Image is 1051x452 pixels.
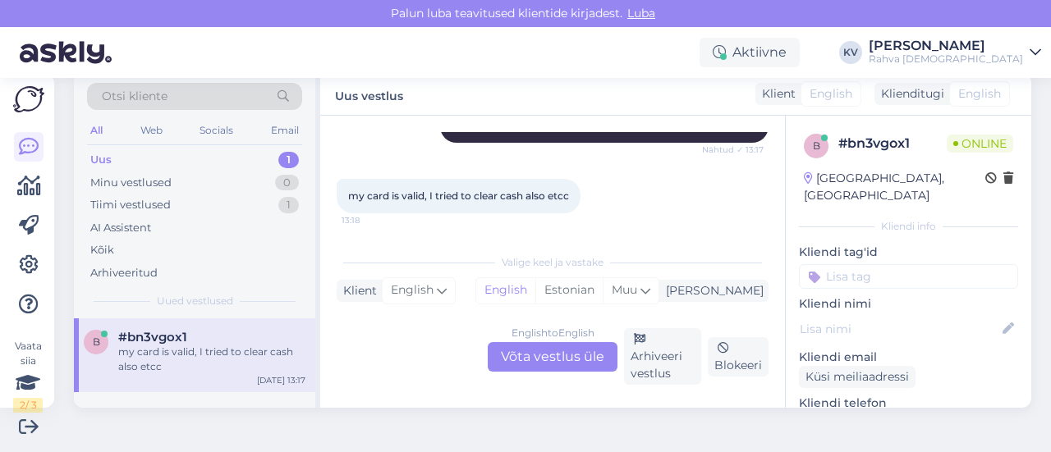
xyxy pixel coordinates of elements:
[535,278,603,303] div: Estonian
[90,152,112,168] div: Uus
[804,170,985,204] div: [GEOGRAPHIC_DATA], [GEOGRAPHIC_DATA]
[90,220,151,236] div: AI Assistent
[90,242,114,258] div: Kõik
[612,282,637,297] span: Muu
[800,320,999,338] input: Lisa nimi
[90,265,158,281] div: Arhiveeritud
[799,366,916,388] div: Küsi meiliaadressi
[622,6,660,21] span: Luba
[755,85,796,103] div: Klient
[624,328,701,385] div: Arhiveeri vestlus
[93,336,100,348] span: b
[799,295,1018,313] p: Kliendi nimi
[813,139,820,152] span: b
[799,219,1018,234] div: Kliendi info
[137,120,166,141] div: Web
[702,144,764,156] span: Nähtud ✓ 13:17
[90,175,172,191] div: Minu vestlused
[708,337,769,377] div: Blokeeri
[476,278,535,303] div: English
[838,134,947,153] div: # bn3vgox1
[810,85,852,103] span: English
[799,349,1018,366] p: Kliendi email
[90,197,171,213] div: Tiimi vestlused
[13,339,43,413] div: Vaata siia
[335,83,403,105] label: Uus vestlus
[391,281,434,299] span: English
[87,120,106,141] div: All
[102,88,168,105] span: Otsi kliente
[869,39,1023,53] div: [PERSON_NAME]
[278,197,299,213] div: 1
[799,244,1018,261] p: Kliendi tag'id
[869,53,1023,66] div: Rahva [DEMOGRAPHIC_DATA]
[958,85,1001,103] span: English
[157,294,233,308] span: Uued vestlused
[947,135,1013,153] span: Online
[118,345,305,374] div: my card is valid, I tried to clear cash also etcc
[700,38,800,67] div: Aktiivne
[196,120,236,141] div: Socials
[337,282,377,299] div: Klient
[659,282,764,299] div: [PERSON_NAME]
[512,326,594,340] div: English to English
[348,189,569,202] span: my card is valid, I tried to clear cash also etcc
[488,342,617,372] div: Võta vestlus üle
[275,175,299,191] div: 0
[278,152,299,168] div: 1
[268,120,302,141] div: Email
[799,395,1018,412] p: Kliendi telefon
[257,374,305,386] div: [DATE] 13:17
[342,214,403,226] span: 13:18
[118,330,187,345] span: #bn3vgox1
[839,41,862,64] div: KV
[869,39,1041,66] a: [PERSON_NAME]Rahva [DEMOGRAPHIC_DATA]
[13,398,43,413] div: 2 / 3
[874,85,944,103] div: Klienditugi
[799,264,1018,289] input: Lisa tag
[337,255,769,270] div: Valige keel ja vastake
[13,86,44,112] img: Askly Logo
